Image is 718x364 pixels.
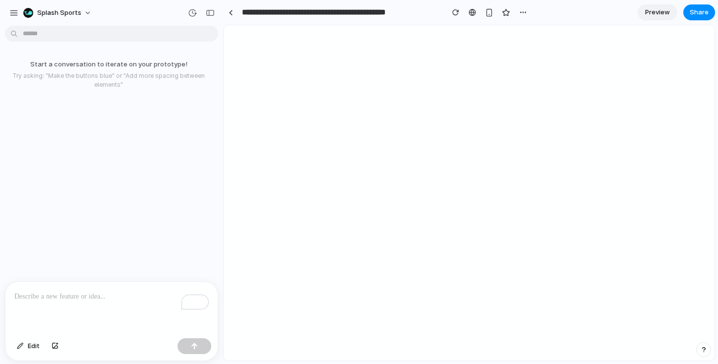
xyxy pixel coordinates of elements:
[12,338,45,354] button: Edit
[638,4,677,20] a: Preview
[645,7,670,17] span: Preview
[683,4,715,20] button: Share
[19,5,97,21] button: Splash Sports
[224,25,715,361] iframe: To enrich screen reader interactions, please activate Accessibility in Grammarly extension settings
[4,71,213,89] p: Try asking: "Make the buttons blue" or "Add more spacing between elements"
[37,8,81,18] span: Splash Sports
[690,7,709,17] span: Share
[28,341,40,351] span: Edit
[4,60,213,69] p: Start a conversation to iterate on your prototype!
[5,282,218,334] div: To enrich screen reader interactions, please activate Accessibility in Grammarly extension settings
